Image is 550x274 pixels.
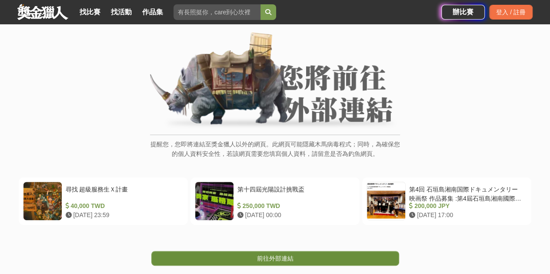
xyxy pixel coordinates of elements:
[150,32,400,130] img: External Link Banner
[409,211,523,220] div: [DATE] 17:00
[409,201,523,211] div: 200,000 JPY
[66,201,180,211] div: 40,000 TWD
[139,6,167,18] a: 作品集
[173,4,260,20] input: 有長照挺你，care到心坎裡！青春出手，拍出照顧 影音徵件活動
[441,5,485,20] a: 辦比賽
[237,185,352,201] div: 第十四屆光陽設計挑戰盃
[257,255,293,262] span: 前往外部連結
[151,251,399,266] a: 前往外部連結
[150,139,400,168] p: 提醒您，您即將連結至獎金獵人以外的網頁。此網頁可能隱藏木馬病毒程式；同時，為確保您的個人資料安全性，若該網頁需要您填寫個人資料，請留意是否為釣魚網頁。
[66,211,180,220] div: [DATE] 23:59
[19,177,188,225] a: 尋找 超級服務生Ｘ計畫 40,000 TWD [DATE] 23:59
[409,185,523,201] div: 第4回 石垣島湘南国際ドキュメンタリー映画祭 作品募集 :第4屆石垣島湘南國際紀錄片電影節作品徵集
[237,201,352,211] div: 250,000 TWD
[190,177,360,225] a: 第十四屆光陽設計挑戰盃 250,000 TWD [DATE] 00:00
[362,177,531,225] a: 第4回 石垣島湘南国際ドキュメンタリー映画祭 作品募集 :第4屆石垣島湘南國際紀錄片電影節作品徵集 200,000 JPY [DATE] 17:00
[66,185,180,201] div: 尋找 超級服務生Ｘ計畫
[489,5,533,20] div: 登入 / 註冊
[107,6,135,18] a: 找活動
[76,6,104,18] a: 找比賽
[237,211,352,220] div: [DATE] 00:00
